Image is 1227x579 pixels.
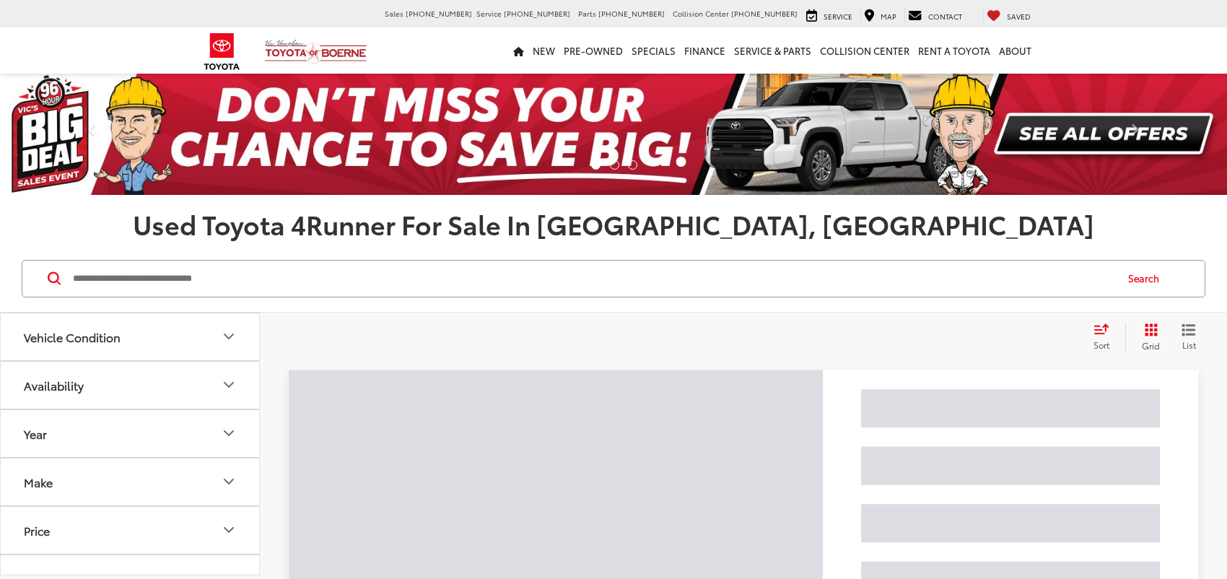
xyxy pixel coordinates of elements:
span: [PHONE_NUMBER] [598,8,665,19]
button: PricePrice [1,507,261,554]
button: Select sort value [1086,323,1125,352]
a: Map [860,8,900,22]
a: Home [509,27,528,74]
span: [PHONE_NUMBER] [406,8,472,19]
a: Rent a Toyota [914,27,995,74]
button: Grid View [1125,323,1171,352]
span: [PHONE_NUMBER] [504,8,570,19]
a: New [528,27,559,74]
a: Pre-Owned [559,27,627,74]
span: Parts [578,8,596,19]
span: Service [824,11,852,22]
a: Service & Parts: Opens in a new tab [730,27,816,74]
button: AvailabilityAvailability [1,362,261,409]
a: My Saved Vehicles [983,8,1034,22]
span: [PHONE_NUMBER] [731,8,798,19]
span: Grid [1142,339,1160,352]
button: Vehicle ConditionVehicle Condition [1,313,261,360]
div: Year [220,425,237,442]
div: Price [24,523,50,537]
span: List [1182,339,1196,351]
span: Map [881,11,896,22]
img: Vic Vaughan Toyota of Boerne [264,39,367,64]
span: Sort [1093,339,1109,351]
a: Finance [680,27,730,74]
div: Availability [24,378,84,392]
a: Specials [627,27,680,74]
button: YearYear [1,410,261,457]
span: Sales [385,8,403,19]
input: Search by Make, Model, or Keyword [71,261,1114,296]
a: Collision Center [816,27,914,74]
span: Service [476,8,502,19]
div: Price [220,521,237,539]
span: Saved [1007,11,1031,22]
a: Service [803,8,856,22]
button: Search [1114,261,1180,297]
a: About [995,27,1036,74]
div: Year [24,427,47,440]
button: MakeMake [1,458,261,505]
span: Contact [928,11,962,22]
div: Vehicle Condition [24,330,121,344]
div: Make [24,475,53,489]
a: Contact [904,8,966,22]
div: Make [220,473,237,490]
img: Toyota [195,28,249,75]
div: Availability [220,376,237,393]
div: Vehicle Condition [220,328,237,345]
span: Collision Center [673,8,729,19]
button: List View [1171,323,1207,352]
